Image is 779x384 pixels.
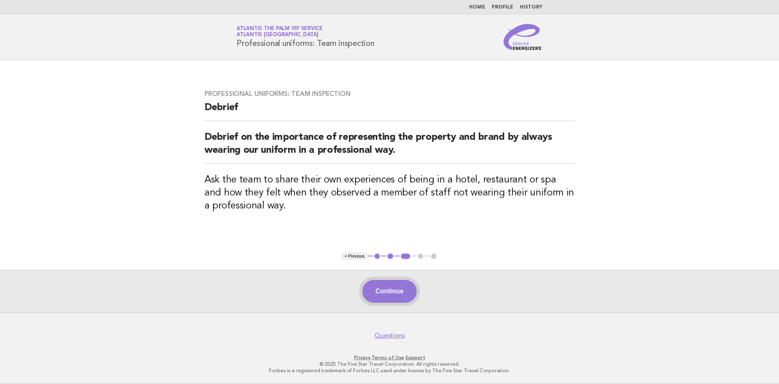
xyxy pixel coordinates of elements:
button: 1 [373,252,381,260]
span: Atlantis [GEOGRAPHIC_DATA] [237,33,318,38]
p: Forbes is a registered trademark of Forbes LLC used under license by The Five Star Travel Corpora... [141,367,638,374]
button: Continue [362,280,416,303]
button: 3 [400,252,411,260]
h2: Debrief on the importance of representing the property and brand by always wearing our uniform in... [204,131,575,164]
a: History [520,5,542,10]
p: © 2025 The Five Star Travel Corporation. All rights reserved. [141,361,638,367]
h3: Ask the team to share their own experiences of being in a hotel, restaurant or spa and how they f... [204,174,575,213]
h3: Professional uniforms: Team inspection [204,90,575,98]
a: Questions [374,332,405,340]
a: Home [469,5,485,10]
p: · · [141,354,638,361]
h1: Professional uniforms: Team inspection [237,26,374,48]
button: 2 [386,252,394,260]
a: Atlantis The Palm VIP ServiceAtlantis [GEOGRAPHIC_DATA] [237,26,323,37]
button: < Previous [341,252,368,260]
a: Profile [492,5,513,10]
h2: Debrief [204,101,575,121]
a: Terms of Use [372,355,404,360]
img: Service Energizers [504,24,542,50]
a: Support [405,355,425,360]
a: Privacy [354,355,370,360]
